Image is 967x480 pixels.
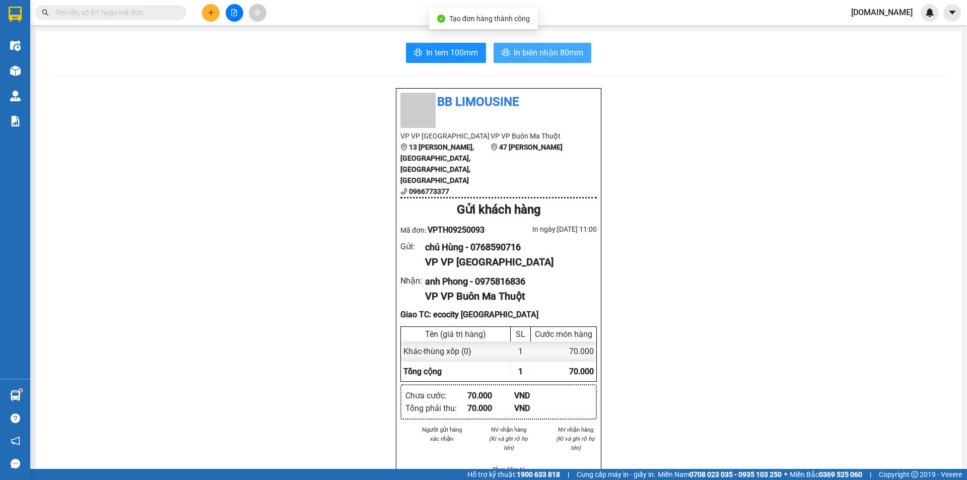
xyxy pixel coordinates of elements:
div: Tổng phải thu : [405,402,467,415]
div: Chưa cước : [405,389,467,402]
span: Hỗ trợ kỹ thuật: [467,469,560,480]
span: In biên nhận 80mm [514,46,583,59]
span: | [568,469,569,480]
span: question-circle [11,414,20,423]
span: VPTH09250093 [428,225,485,235]
li: Người gửi hàng xác nhận [421,425,463,443]
strong: 0708 023 035 - 0935 103 250 [689,470,782,478]
span: 70.000 [569,367,594,376]
input: Tìm tên, số ĐT hoặc mã đơn [55,7,174,18]
img: warehouse-icon [10,91,21,101]
button: caret-down [943,4,961,22]
div: chú Hùng - 0768590716 [425,240,589,254]
div: In ngày: [DATE] 11:00 [499,224,597,235]
span: printer [414,48,422,58]
button: printerIn biên nhận 80mm [494,43,591,63]
b: 47 [PERSON_NAME] [499,143,563,151]
img: solution-icon [10,116,21,126]
span: notification [11,436,20,446]
img: warehouse-icon [10,65,21,76]
div: 70.000 [467,402,514,415]
span: environment [491,144,498,151]
div: Giao TC: ecocity [GEOGRAPHIC_DATA] [400,308,597,321]
span: check-circle [437,15,445,23]
div: VND [514,389,561,402]
img: warehouse-icon [10,390,21,401]
span: caret-down [948,8,957,17]
sup: 1 [19,389,22,392]
span: Khác - thùng xốp (0) [403,347,471,356]
div: Cước món hàng [533,329,594,339]
strong: 0369 525 060 [819,470,862,478]
div: 70.000 [531,341,596,361]
span: Miền Nam [658,469,782,480]
span: search [42,9,49,16]
span: ⚪️ [784,472,787,476]
span: | [870,469,871,480]
button: aim [249,4,266,22]
span: 1 [518,367,523,376]
span: aim [254,9,261,16]
li: VP VP [GEOGRAPHIC_DATA] [400,130,491,142]
span: Cung cấp máy in - giấy in: [577,469,655,480]
span: file-add [231,9,238,16]
div: VP VP [GEOGRAPHIC_DATA] [425,254,589,270]
span: Tổng cộng [403,367,442,376]
i: (Kí và ghi rõ họ tên) [489,435,528,451]
div: 70.000 [467,389,514,402]
div: SL [513,329,528,339]
div: Gửi : [400,240,425,253]
li: NV nhận hàng [554,425,597,434]
span: message [11,459,20,468]
img: icon-new-feature [925,8,934,17]
img: logo-vxr [9,7,22,22]
li: Phan Cẩm tú [488,465,530,474]
div: Tên (giá trị hàng) [403,329,508,339]
span: copyright [911,471,918,478]
span: [DOMAIN_NAME] [843,6,921,19]
i: (Kí và ghi rõ họ tên) [556,435,595,451]
b: 13 [PERSON_NAME], [GEOGRAPHIC_DATA], [GEOGRAPHIC_DATA], [GEOGRAPHIC_DATA] [400,143,474,184]
span: environment [70,67,77,74]
span: printer [502,48,510,58]
button: file-add [226,4,243,22]
button: printerIn tem 100mm [406,43,486,63]
span: environment [400,144,407,151]
div: anh Phong - 0975816836 [425,275,589,289]
div: 1 [511,341,531,361]
span: In tem 100mm [426,46,478,59]
span: Tạo đơn hàng thành công [449,15,530,23]
div: Gửi khách hàng [400,200,597,220]
li: VP VP Buôn Ma Thuột [491,130,581,142]
div: Nhận : [400,275,425,287]
li: VP VP [GEOGRAPHIC_DATA] [5,43,70,76]
li: NV nhận hàng [488,425,530,434]
button: plus [202,4,220,22]
div: VND [514,402,561,415]
li: VP VP Buôn Ma Thuột [70,43,134,65]
li: BB Limousine [5,5,146,24]
span: Miền Bắc [790,469,862,480]
span: plus [208,9,215,16]
b: 0966773377 [409,187,449,195]
div: VP VP Buôn Ma Thuột [425,289,589,304]
img: warehouse-icon [10,40,21,51]
li: BB Limousine [400,93,597,112]
span: phone [400,188,407,195]
strong: 1900 633 818 [517,470,560,478]
div: Mã đơn: [400,224,499,236]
